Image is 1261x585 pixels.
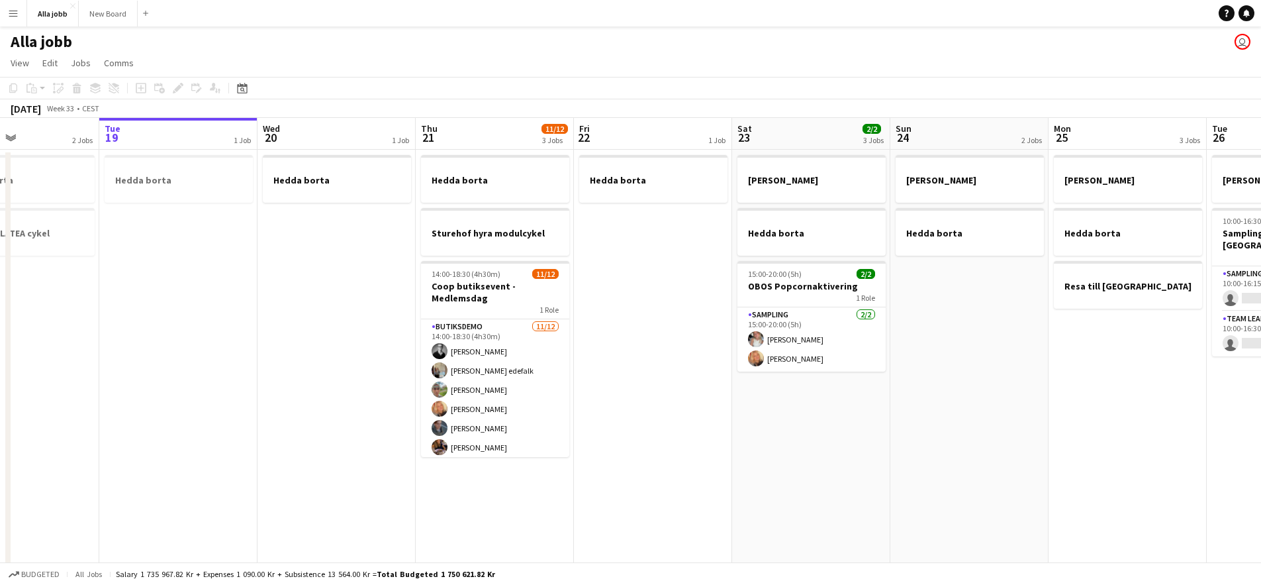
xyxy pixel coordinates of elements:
a: View [5,54,34,72]
span: Edit [42,57,58,69]
span: View [11,57,29,69]
a: Comms [99,54,139,72]
div: CEST [82,103,99,113]
h1: Alla jobb [11,32,72,52]
span: Total Budgeted 1 750 621.82 kr [377,569,495,579]
a: Jobs [66,54,96,72]
span: All jobs [73,569,105,579]
button: Alla jobb [27,1,79,27]
span: Comms [104,57,134,69]
span: Jobs [71,57,91,69]
div: Salary 1 735 967.82 kr + Expenses 1 090.00 kr + Subsistence 13 564.00 kr = [116,569,495,579]
app-user-avatar: August Löfgren [1235,34,1250,50]
button: New Board [79,1,138,27]
div: [DATE] [11,102,41,115]
a: Edit [37,54,63,72]
button: Budgeted [7,567,62,582]
span: Budgeted [21,570,60,579]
